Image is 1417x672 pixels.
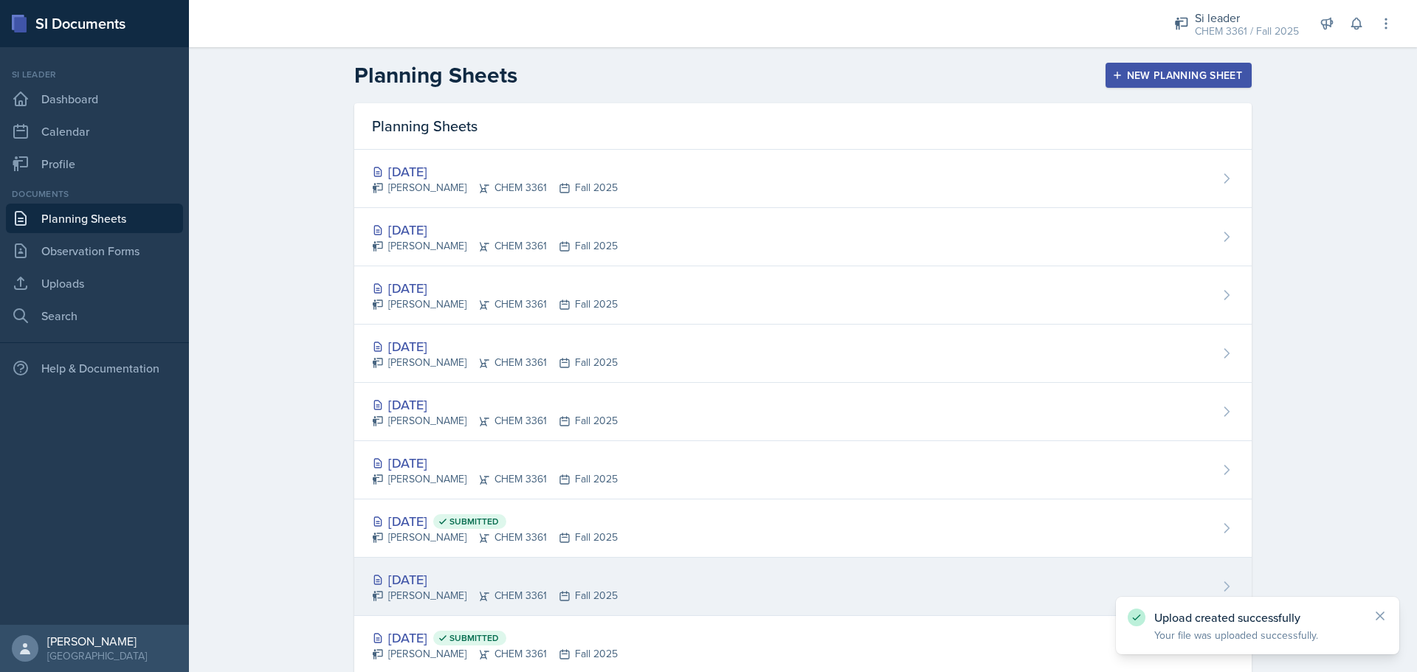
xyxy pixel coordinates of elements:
div: New Planning Sheet [1115,69,1242,81]
div: [PERSON_NAME] CHEM 3361 Fall 2025 [372,530,618,545]
div: [DATE] [372,511,618,531]
div: [DATE] [372,336,618,356]
div: Planning Sheets [354,103,1252,150]
div: [DATE] [372,278,618,298]
div: CHEM 3361 / Fall 2025 [1195,24,1299,39]
span: Submitted [449,632,499,644]
div: [PERSON_NAME] CHEM 3361 Fall 2025 [372,471,618,487]
div: Si leader [6,68,183,81]
a: Uploads [6,269,183,298]
div: [GEOGRAPHIC_DATA] [47,648,147,663]
div: [DATE] [372,395,618,415]
a: [DATE] [PERSON_NAME]CHEM 3361Fall 2025 [354,441,1252,499]
div: [PERSON_NAME] CHEM 3361 Fall 2025 [372,588,618,603]
div: [PERSON_NAME] CHEM 3361 Fall 2025 [372,297,618,312]
div: [PERSON_NAME] CHEM 3361 Fall 2025 [372,646,618,662]
a: Planning Sheets [6,204,183,233]
a: [DATE] [PERSON_NAME]CHEM 3361Fall 2025 [354,383,1252,441]
a: Profile [6,149,183,179]
div: [DATE] [372,162,618,181]
div: [PERSON_NAME] CHEM 3361 Fall 2025 [372,180,618,195]
p: Upload created successfully [1154,610,1361,625]
div: [DATE] [372,220,618,240]
a: [DATE] [PERSON_NAME]CHEM 3361Fall 2025 [354,558,1252,616]
a: [DATE] [PERSON_NAME]CHEM 3361Fall 2025 [354,325,1252,383]
div: [PERSON_NAME] CHEM 3361 Fall 2025 [372,413,618,429]
div: [PERSON_NAME] CHEM 3361 Fall 2025 [372,355,618,370]
a: [DATE] [PERSON_NAME]CHEM 3361Fall 2025 [354,150,1252,208]
div: Help & Documentation [6,353,183,383]
div: [DATE] [372,569,618,589]
div: Documents [6,187,183,201]
a: [DATE] Submitted [PERSON_NAME]CHEM 3361Fall 2025 [354,499,1252,558]
a: Dashboard [6,84,183,114]
div: [DATE] [372,628,618,648]
h2: Planning Sheets [354,62,517,89]
div: Si leader [1195,9,1299,27]
a: Observation Forms [6,236,183,266]
div: [PERSON_NAME] [47,634,147,648]
p: Your file was uploaded successfully. [1154,628,1361,642]
span: Submitted [449,516,499,527]
a: Search [6,301,183,330]
a: [DATE] [PERSON_NAME]CHEM 3361Fall 2025 [354,208,1252,266]
div: [PERSON_NAME] CHEM 3361 Fall 2025 [372,238,618,254]
div: [DATE] [372,453,618,473]
a: [DATE] [PERSON_NAME]CHEM 3361Fall 2025 [354,266,1252,325]
button: New Planning Sheet [1106,63,1252,88]
a: Calendar [6,117,183,146]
